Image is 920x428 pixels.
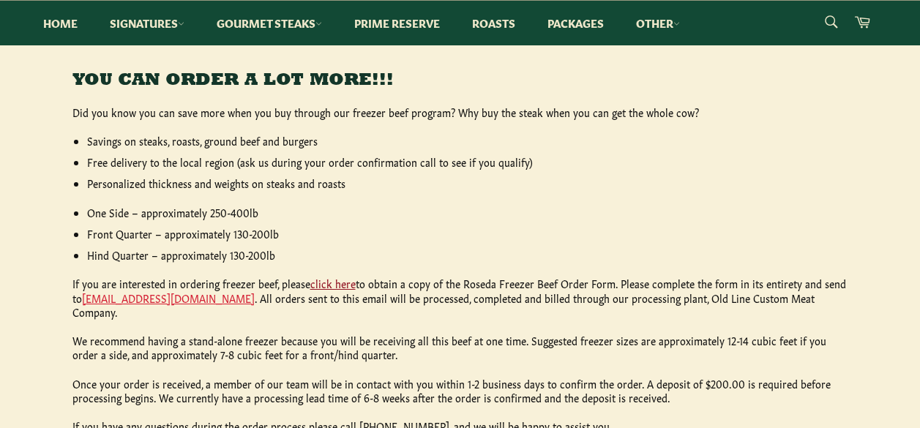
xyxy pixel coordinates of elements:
a: Home [29,1,92,45]
li: Savings on steaks, roasts, ground beef and burgers [87,134,848,148]
h3: YOU CAN ORDER A LOT MORE!!! [72,69,848,93]
li: Front Quarter – approximately 130-200lb [87,227,848,241]
a: Roasts [457,1,530,45]
a: Prime Reserve [340,1,455,45]
a: [EMAIL_ADDRESS][DOMAIN_NAME] [82,290,255,305]
li: One Side – approximately 250-400lb [87,206,848,219]
li: Hind Quarter – approximately 130-200lb [87,248,848,262]
p: We recommend having a stand-alone freezer because you will be receiving all this beef at one time... [72,334,848,362]
a: click here [310,276,356,290]
li: Personalized thickness and weights on steaks and roasts [87,176,848,190]
p: If you are interested in ordering freezer beef, please to obtain a copy of the Roseda Freezer Bee... [72,277,848,319]
a: Other [621,1,695,45]
a: Signatures [95,1,199,45]
li: Free delivery to the local region (ask us during your order confirmation call to see if you qualify) [87,155,848,169]
p: Once your order is received, a member of our team will be in contact with you within 1-2 business... [72,377,848,405]
p: Did you know you can save more when you buy through our freezer beef program? Why buy the steak w... [72,105,848,119]
a: Gourmet Steaks [202,1,337,45]
a: Packages [533,1,618,45]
